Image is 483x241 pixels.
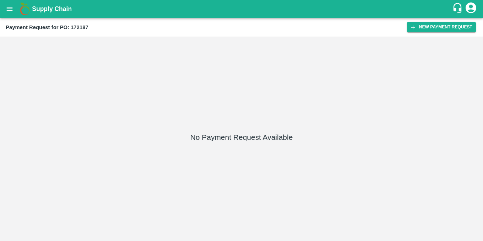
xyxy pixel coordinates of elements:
b: Supply Chain [32,5,72,12]
button: New Payment Request [407,22,476,32]
div: customer-support [452,2,465,15]
img: logo [18,2,32,16]
div: account of current user [465,1,477,16]
button: open drawer [1,1,18,17]
h5: No Payment Request Available [190,132,293,142]
a: Supply Chain [32,4,452,14]
b: Payment Request for PO: 172187 [6,24,88,30]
